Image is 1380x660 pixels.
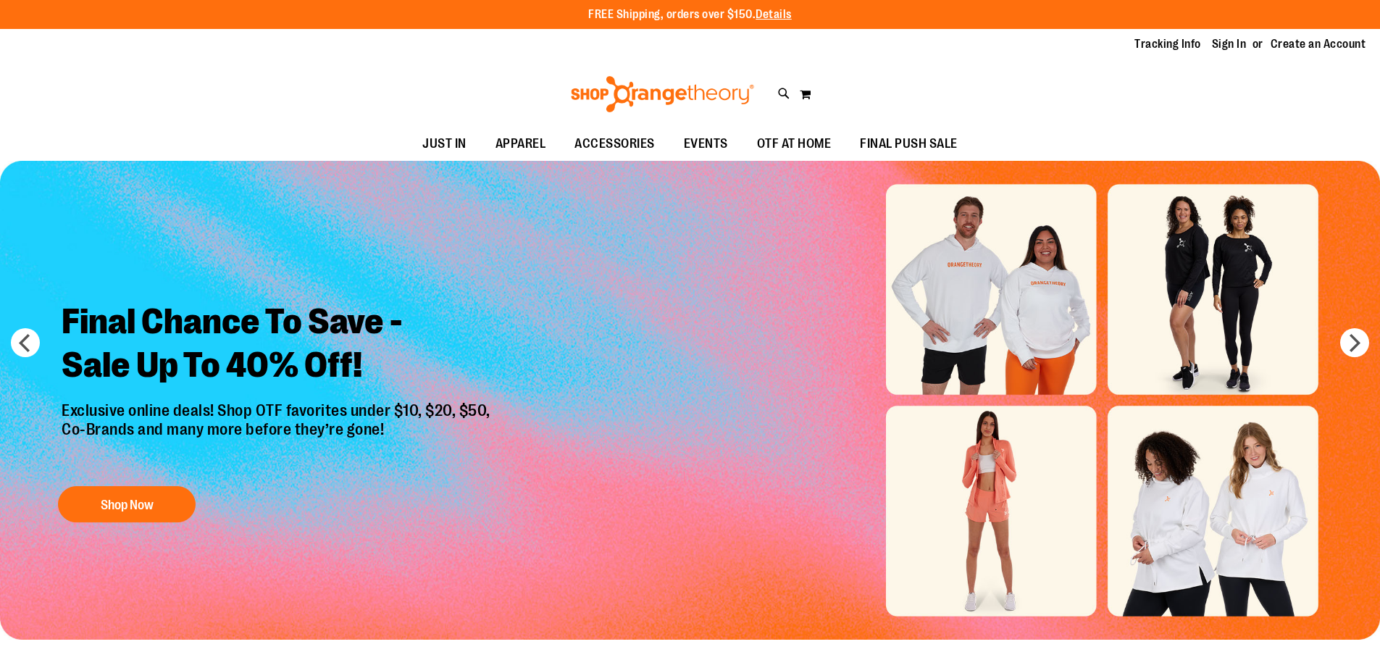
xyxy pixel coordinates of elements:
a: Final Chance To Save -Sale Up To 40% Off! Exclusive online deals! Shop OTF favorites under $10, $... [51,289,505,530]
p: Exclusive online deals! Shop OTF favorites under $10, $20, $50, Co-Brands and many more before th... [51,401,505,472]
a: FINAL PUSH SALE [845,128,972,161]
button: prev [11,328,40,357]
h2: Final Chance To Save - Sale Up To 40% Off! [51,289,505,401]
a: Sign In [1212,36,1247,52]
span: APPAREL [495,128,546,160]
a: EVENTS [669,128,743,161]
span: FINAL PUSH SALE [860,128,958,160]
span: OTF AT HOME [757,128,832,160]
a: Details [756,8,792,21]
a: Tracking Info [1134,36,1201,52]
a: ACCESSORIES [560,128,669,161]
span: EVENTS [684,128,728,160]
span: JUST IN [422,128,467,160]
a: JUST IN [408,128,481,161]
button: next [1340,328,1369,357]
a: Create an Account [1271,36,1366,52]
a: APPAREL [481,128,561,161]
img: Shop Orangetheory [569,76,756,112]
button: Shop Now [58,486,196,522]
a: OTF AT HOME [743,128,846,161]
p: FREE Shipping, orders over $150. [588,7,792,23]
span: ACCESSORIES [574,128,655,160]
